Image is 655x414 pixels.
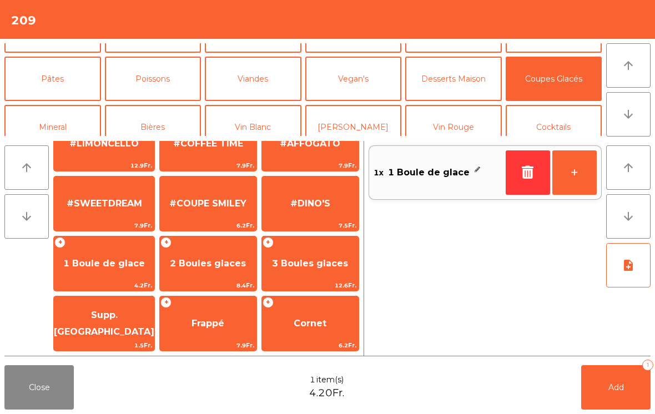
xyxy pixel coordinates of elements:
span: + [160,297,172,308]
button: arrow_downward [606,194,651,239]
span: 12.9Fr. [54,160,154,171]
span: + [54,237,65,248]
span: 1 Boule de glace [63,258,145,269]
span: 7.9Fr. [160,340,256,351]
span: 1 Boule de glace [388,164,470,181]
button: Bières [105,105,201,149]
span: #LIMONCELLO [69,138,139,149]
button: + [552,150,597,195]
button: Mineral [4,105,101,149]
button: note_add [606,243,651,287]
span: 7.9Fr. [262,160,359,171]
h4: 209 [11,12,36,29]
span: + [263,237,274,248]
span: #SWEETDREAM [67,198,142,209]
button: Coupes Glacés [506,57,602,101]
div: 1 [642,360,653,371]
span: 12.6Fr. [262,280,359,291]
span: Frappé [192,318,224,329]
i: arrow_upward [622,161,635,174]
button: arrow_downward [4,194,49,239]
button: Vegan's [305,57,402,101]
span: + [263,297,274,308]
span: 4.2Fr. [54,280,154,291]
span: 2 Boules glaces [170,258,246,269]
span: Cornet [294,318,326,329]
button: [PERSON_NAME] [305,105,402,149]
span: Add [608,382,624,392]
i: arrow_upward [622,59,635,72]
button: Pâtes [4,57,101,101]
span: 1.5Fr. [54,340,154,351]
i: arrow_downward [20,210,33,223]
span: #AFFOGATO [280,138,340,149]
span: #COUPE SMILEY [169,198,246,209]
i: arrow_downward [622,108,635,121]
button: Close [4,365,74,410]
span: 7.5Fr. [262,220,359,231]
span: 6.2Fr. [262,340,359,351]
span: 3 Boules glaces [272,258,348,269]
i: arrow_downward [622,210,635,223]
span: #DINO'S [290,198,330,209]
button: arrow_upward [606,145,651,190]
button: arrow_upward [606,43,651,88]
button: Add1 [581,365,651,410]
span: 7.9Fr. [54,220,154,231]
button: Cocktails [506,105,602,149]
span: 7.9Fr. [160,160,256,171]
span: Supp. [GEOGRAPHIC_DATA] [54,310,154,337]
button: Vin Blanc [205,105,301,149]
button: Vin Rouge [405,105,502,149]
span: #COFFEE TIME [173,138,243,149]
i: arrow_upward [20,161,33,174]
span: 1 [310,374,315,386]
button: arrow_downward [606,92,651,137]
i: note_add [622,259,635,272]
button: arrow_upward [4,145,49,190]
button: Viandes [205,57,301,101]
span: 8.4Fr. [160,280,256,291]
span: item(s) [316,374,344,386]
button: Desserts Maison [405,57,502,101]
span: 1x [374,164,384,181]
span: + [160,237,172,248]
button: Poissons [105,57,201,101]
span: 4.20Fr. [309,386,344,401]
span: 6.2Fr. [160,220,256,231]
